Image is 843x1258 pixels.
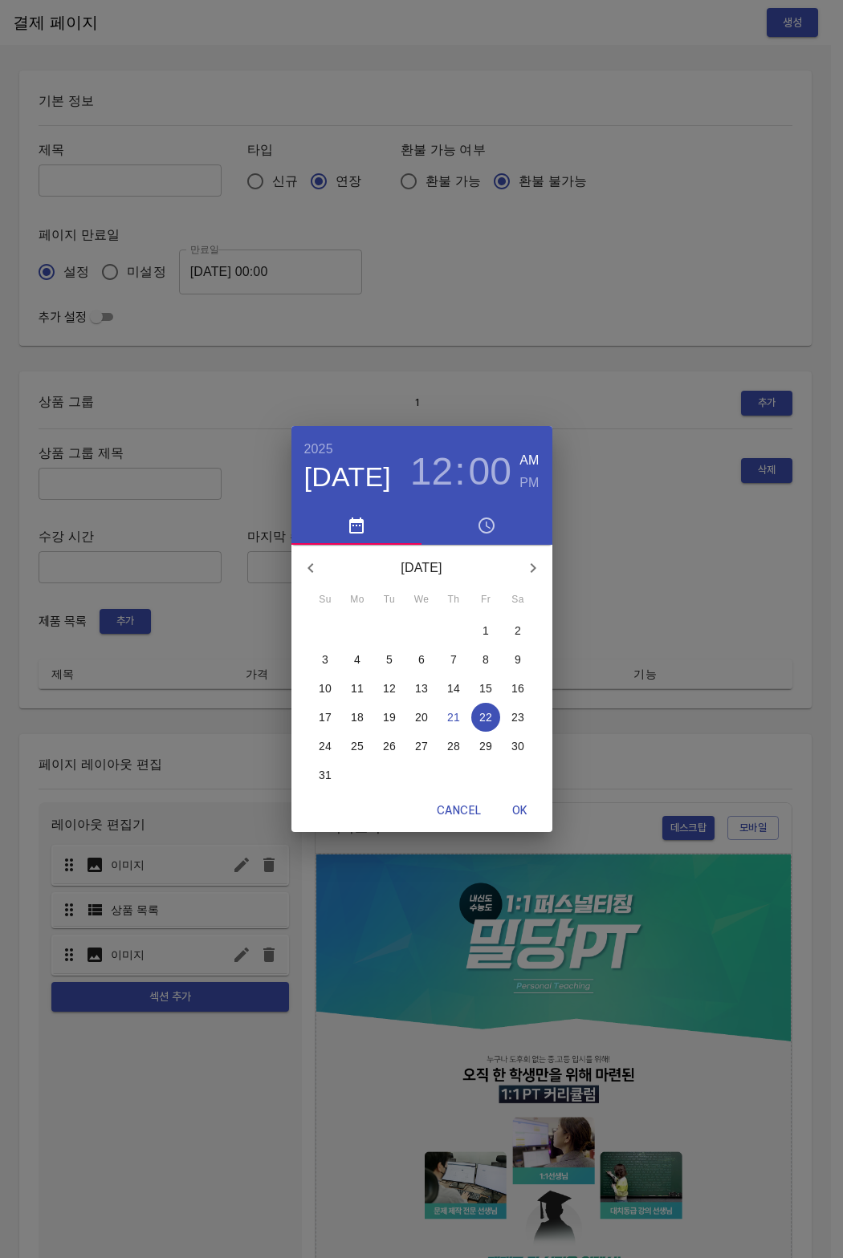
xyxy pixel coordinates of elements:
button: 29 [471,732,500,761]
button: 30 [503,732,532,761]
button: 15 [471,674,500,703]
button: PM [519,472,539,494]
button: 9 [503,645,532,674]
p: 19 [383,709,396,725]
button: 10 [311,674,340,703]
button: 27 [407,732,436,761]
p: 9 [515,651,521,668]
p: 31 [319,767,332,783]
button: OK [495,796,546,826]
button: 24 [311,732,340,761]
button: 8 [471,645,500,674]
p: 5 [386,651,393,668]
p: 1 [483,623,489,639]
button: 18 [343,703,372,732]
button: 13 [407,674,436,703]
button: 12 [375,674,404,703]
p: 18 [351,709,364,725]
span: Su [311,592,340,608]
button: 23 [503,703,532,732]
p: 13 [415,680,428,696]
button: 20 [407,703,436,732]
span: We [407,592,436,608]
span: Tu [375,592,404,608]
p: 6 [418,651,425,668]
span: Sa [503,592,532,608]
button: 4 [343,645,372,674]
h3: : [454,449,465,494]
button: 25 [343,732,372,761]
p: 22 [479,709,492,725]
button: 12 [410,449,453,494]
p: 2 [515,623,521,639]
p: 3 [322,651,328,668]
p: 10 [319,680,332,696]
p: 27 [415,738,428,754]
p: 14 [447,680,460,696]
p: 25 [351,738,364,754]
p: 21 [447,709,460,725]
button: 2 [503,616,532,645]
p: 23 [511,709,524,725]
p: 24 [319,738,332,754]
p: 26 [383,738,396,754]
button: 14 [439,674,468,703]
span: Fr [471,592,500,608]
button: 00 [469,449,511,494]
button: 19 [375,703,404,732]
p: 12 [383,680,396,696]
p: 4 [354,651,360,668]
button: 21 [439,703,468,732]
p: 8 [483,651,489,668]
span: Mo [343,592,372,608]
button: 7 [439,645,468,674]
button: 1 [471,616,500,645]
p: 20 [415,709,428,725]
button: 22 [471,703,500,732]
p: 29 [479,738,492,754]
p: 30 [511,738,524,754]
button: 2025 [304,438,333,461]
button: AM [519,449,539,472]
p: 15 [479,680,492,696]
button: 28 [439,732,468,761]
p: [DATE] [330,558,514,578]
button: 16 [503,674,532,703]
span: Th [439,592,468,608]
p: 7 [450,651,457,668]
button: [DATE] [304,461,392,494]
button: 6 [407,645,436,674]
button: 26 [375,732,404,761]
p: 17 [319,709,332,725]
button: 5 [375,645,404,674]
button: 17 [311,703,340,732]
button: 31 [311,761,340,789]
button: 3 [311,645,340,674]
p: 16 [511,680,524,696]
p: 11 [351,680,364,696]
p: 28 [447,738,460,754]
span: Cancel [437,801,481,821]
button: Cancel [430,796,487,826]
button: 11 [343,674,372,703]
span: OK [501,801,540,821]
